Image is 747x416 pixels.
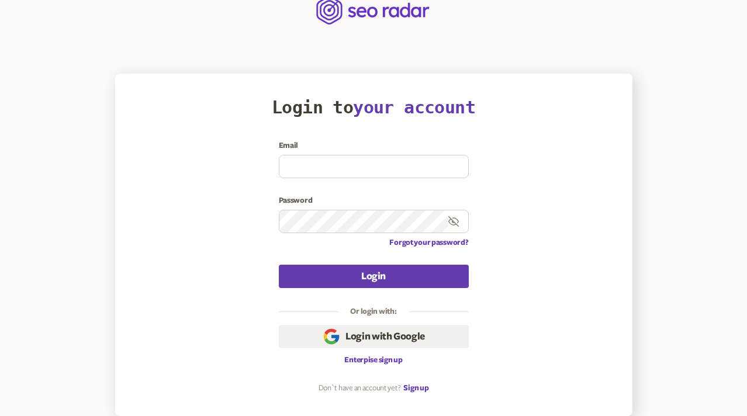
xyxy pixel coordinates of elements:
[345,330,425,344] span: Login with Google
[403,383,428,393] a: Sign up
[344,355,402,365] a: Enterpise sign up
[279,141,469,150] label: Email
[353,97,475,117] span: your account
[279,325,469,348] button: Login with Google
[338,307,408,316] legend: Or login with:
[279,196,469,205] label: Password
[319,383,401,393] p: Don`t have an account yet?
[272,97,475,117] h1: Login to
[389,238,468,247] a: Forgot your password?
[279,265,469,288] button: Login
